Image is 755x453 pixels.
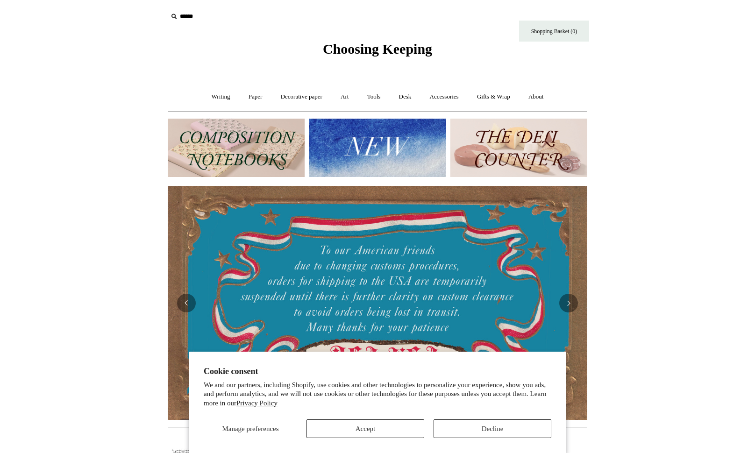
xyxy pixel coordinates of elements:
[559,294,578,312] button: Next
[204,381,551,408] p: We and our partners, including Shopify, use cookies and other technologies to personalize your ex...
[168,119,305,177] img: 202302 Composition ledgers.jpg__PID:69722ee6-fa44-49dd-a067-31375e5d54ec
[421,85,467,109] a: Accessories
[359,85,389,109] a: Tools
[332,85,357,109] a: Art
[272,85,331,109] a: Decorative paper
[306,419,424,438] button: Accept
[168,186,587,419] img: USA PSA .jpg__PID:33428022-6587-48b7-8b57-d7eefc91f15a
[323,41,432,57] span: Choosing Keeping
[309,119,446,177] img: New.jpg__PID:f73bdf93-380a-4a35-bcfe-7823039498e1
[323,49,432,55] a: Choosing Keeping
[434,419,551,438] button: Decline
[204,367,551,376] h2: Cookie consent
[519,21,589,42] a: Shopping Basket (0)
[222,425,278,432] span: Manage preferences
[520,85,552,109] a: About
[240,85,271,109] a: Paper
[177,294,196,312] button: Previous
[469,85,519,109] a: Gifts & Wrap
[391,85,420,109] a: Desk
[203,85,239,109] a: Writing
[204,419,297,438] button: Manage preferences
[450,119,587,177] img: The Deli Counter
[236,399,278,407] a: Privacy Policy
